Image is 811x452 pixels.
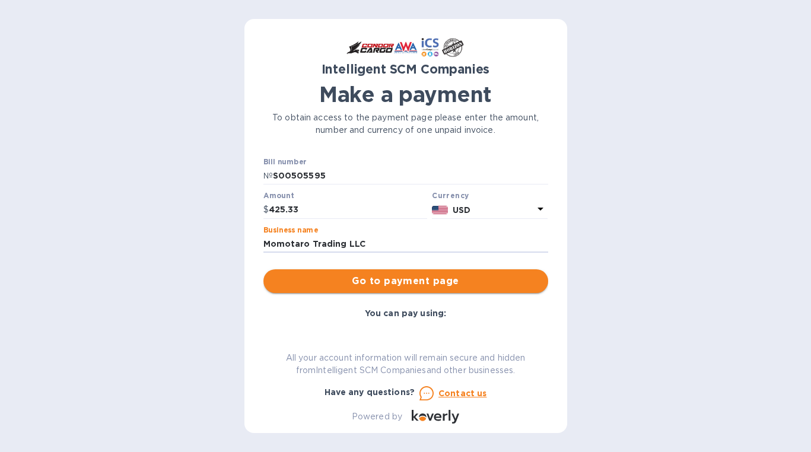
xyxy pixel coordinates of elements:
[432,206,448,214] img: USD
[263,269,548,293] button: Go to payment page
[273,274,539,288] span: Go to payment page
[453,205,470,215] b: USD
[263,352,548,377] p: All your account information will remain secure and hidden from Intelligent SCM Companies and oth...
[273,167,548,185] input: Enter bill number
[263,235,548,253] input: Enter business name
[352,410,402,423] p: Powered by
[263,203,269,216] p: $
[263,82,548,107] h1: Make a payment
[322,62,490,77] b: Intelligent SCM Companies
[365,308,446,318] b: You can pay using:
[263,170,273,182] p: №
[325,387,415,397] b: Have any questions?
[432,191,469,200] b: Currency
[263,112,548,136] p: To obtain access to the payment page please enter the amount, number and currency of one unpaid i...
[263,193,294,200] label: Amount
[438,389,487,398] u: Contact us
[263,158,306,165] label: Bill number
[269,201,428,219] input: 0.00
[263,227,318,234] label: Business name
